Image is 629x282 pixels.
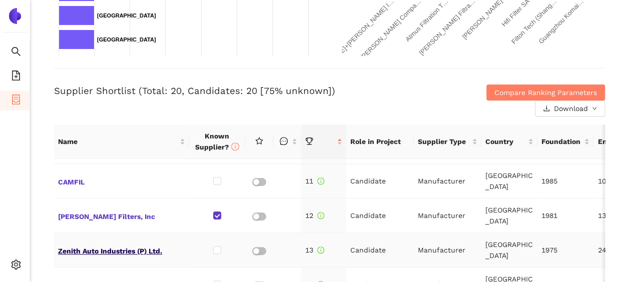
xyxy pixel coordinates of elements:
[11,43,21,63] span: search
[535,100,605,116] button: downloadDownloaddown
[346,164,414,198] td: Candidate
[280,137,288,145] span: message
[486,84,605,100] button: Compare Ranking Parameters
[414,233,481,267] td: Manufacturer
[494,87,597,98] span: Compare Ranking Parameters
[418,136,470,147] span: Supplier Type
[305,211,324,219] span: 12
[54,124,189,159] th: this column's title is Name,this column is sortable
[58,243,185,256] span: Zenith Auto Industries (P) Ltd.
[58,209,185,222] span: [PERSON_NAME] Filters, Inc
[541,136,582,147] span: Foundation
[543,105,550,113] span: download
[195,132,239,151] span: Known Supplier?
[481,164,537,198] td: [GEOGRAPHIC_DATA]
[273,124,301,159] th: this column is sortable
[346,124,414,159] th: Role in Project
[485,136,526,147] span: Country
[554,103,588,114] span: Download
[305,137,313,145] span: trophy
[414,124,481,159] th: this column's title is Supplier Type,this column is sortable
[317,177,324,184] span: info-circle
[7,8,23,24] img: Logo
[317,246,324,253] span: info-circle
[11,91,21,111] span: container
[481,233,537,267] td: [GEOGRAPHIC_DATA]
[58,174,185,187] span: CAMFIL
[346,233,414,267] td: Candidate
[537,198,593,233] td: 1981
[11,67,21,87] span: file-add
[414,198,481,233] td: Manufacturer
[346,198,414,233] td: Candidate
[97,36,156,42] text: [GEOGRAPHIC_DATA]
[231,142,239,150] span: info-circle
[317,212,324,219] span: info-circle
[537,124,593,159] th: this column's title is Foundation,this column is sortable
[481,198,537,233] td: [GEOGRAPHIC_DATA]
[305,177,324,185] span: 11
[414,164,481,198] td: Manufacturer
[255,137,263,145] span: star
[537,233,593,267] td: 1975
[11,256,21,276] span: setting
[537,164,593,198] td: 1985
[97,12,156,18] text: [GEOGRAPHIC_DATA]
[481,124,537,159] th: this column's title is Country,this column is sortable
[58,136,178,147] span: Name
[305,246,324,254] span: 13
[54,84,421,97] h3: Supplier Shortlist (Total: 20, Candidates: 20 [75% unknown])
[592,106,597,112] span: down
